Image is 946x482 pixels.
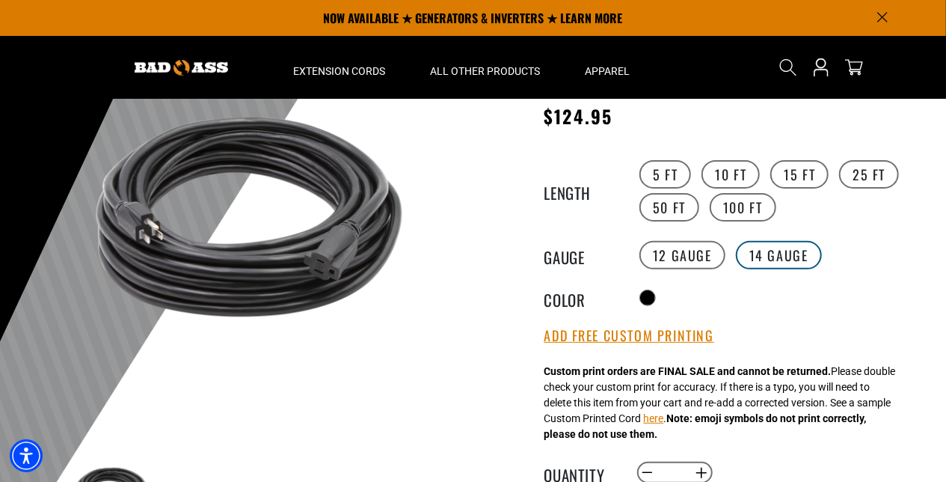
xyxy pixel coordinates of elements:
strong: Custom print orders are FINAL SALE and cannot be returned. [544,365,832,377]
span: Extension Cords [294,64,386,78]
label: 5 FT [639,160,691,189]
legend: Gauge [544,245,619,265]
summary: Search [776,55,800,79]
div: Please double check your custom print for accuracy. If there is a typo, you will need to delete t... [544,364,896,442]
label: 14 Gauge [736,241,822,269]
span: Apparel [586,64,630,78]
span: All Other Products [431,64,541,78]
label: 15 FT [770,160,829,189]
a: Open this option [809,36,833,99]
img: Bad Ass Extension Cords [135,60,228,76]
legend: Length [544,181,619,201]
label: 12 Gauge [639,241,725,269]
div: Accessibility Menu [10,439,43,472]
button: Add Free Custom Printing [544,328,714,344]
span: $124.95 [544,103,613,129]
summary: Extension Cords [271,36,408,99]
legend: Color [544,288,619,308]
button: here [644,411,664,427]
summary: All Other Products [408,36,563,99]
strong: Note: emoji symbols do not print correctly, please do not use them. [544,412,867,440]
label: 100 FT [710,193,776,222]
summary: Apparel [563,36,653,99]
label: 50 FT [639,193,699,222]
label: 10 FT [701,160,760,189]
a: cart [842,58,866,76]
label: 25 FT [839,160,899,189]
img: black [69,37,429,397]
